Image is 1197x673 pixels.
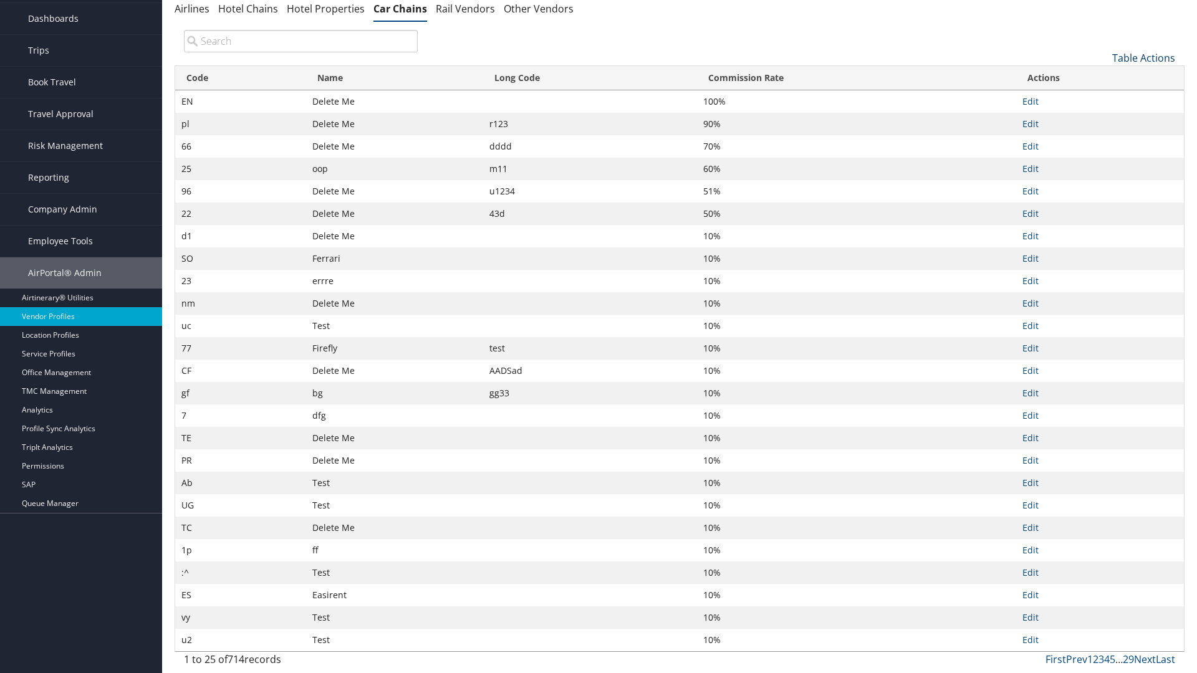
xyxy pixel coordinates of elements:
a: Edit [1022,522,1039,533]
td: dddd [483,135,697,158]
td: Delete Me [306,90,483,113]
td: Firefly [306,337,483,360]
span: 714 [228,652,244,666]
a: Edit [1022,499,1039,511]
td: UG [175,494,306,517]
td: Ferrari [306,247,483,270]
td: 10% [697,292,1016,315]
a: Prev [1066,652,1087,666]
th: Name: activate to sort column ascending [306,66,483,90]
a: Edit [1022,454,1039,466]
a: Hotel Chains [218,2,278,16]
a: Edit [1022,140,1039,152]
div: 1 to 25 of records [184,652,418,673]
td: 70% [697,135,1016,158]
td: 10% [697,494,1016,517]
span: Travel Approval [28,98,94,130]
th: Actions [1016,66,1184,90]
a: Edit [1022,185,1039,197]
td: Delete Me [306,360,483,382]
td: Delete Me [306,427,483,449]
a: Edit [1022,342,1039,354]
td: bg [306,382,483,404]
td: 25 [175,158,306,180]
th: Commission Rate: activate to sort column ascending [697,66,1016,90]
td: nm [175,292,306,315]
td: Test [306,561,483,584]
a: 4 [1104,652,1110,666]
span: Risk Management [28,130,103,161]
td: dfg [306,404,483,427]
td: Easirent [306,584,483,606]
td: d1 [175,225,306,247]
td: uc [175,315,306,337]
a: Edit [1022,611,1039,623]
th: Long Code: activate to sort column ascending [483,66,697,90]
td: vy [175,606,306,629]
td: Delete Me [306,449,483,472]
td: 10% [697,225,1016,247]
td: 7 [175,404,306,427]
a: Edit [1022,320,1039,332]
span: AirPortal® Admin [28,257,102,289]
a: Edit [1022,208,1039,219]
td: 10% [697,337,1016,360]
td: Test [306,629,483,651]
span: Trips [28,35,49,66]
span: Company Admin [28,194,97,225]
td: 50% [697,203,1016,225]
td: errre [306,270,483,292]
a: Edit [1022,409,1039,421]
a: 3 [1098,652,1104,666]
a: Edit [1022,566,1039,578]
td: ff [306,539,483,561]
a: Hotel Properties [287,2,365,16]
td: gg33 [483,382,697,404]
td: r123 [483,113,697,135]
span: Reporting [28,162,69,193]
td: 10% [697,404,1016,427]
td: u2 [175,629,306,651]
a: Edit [1022,544,1039,556]
span: Employee Tools [28,226,93,257]
td: 10% [697,584,1016,606]
td: Test [306,472,483,494]
td: 10% [697,561,1016,584]
td: PR [175,449,306,472]
td: 77 [175,337,306,360]
td: Test [306,494,483,517]
td: 10% [697,360,1016,382]
a: Edit [1022,477,1039,489]
a: Edit [1022,432,1039,444]
td: 43d [483,203,697,225]
td: TC [175,517,306,539]
a: 2 [1093,652,1098,666]
td: 10% [697,472,1016,494]
td: 22 [175,203,306,225]
a: Rail Vendors [436,2,495,16]
a: Next [1134,652,1156,666]
td: 10% [697,606,1016,629]
td: TE [175,427,306,449]
a: Airlines [175,2,209,16]
a: Edit [1022,634,1039,646]
a: Edit [1022,589,1039,601]
a: Edit [1022,275,1039,287]
td: 10% [697,247,1016,270]
td: 23 [175,270,306,292]
td: 66 [175,135,306,158]
td: 10% [697,315,1016,337]
td: Delete Me [306,180,483,203]
td: 10% [697,270,1016,292]
td: oop [306,158,483,180]
td: EN [175,90,306,113]
span: Dashboards [28,3,79,34]
a: 5 [1110,652,1115,666]
td: 100% [697,90,1016,113]
a: 1 [1087,652,1093,666]
td: 96 [175,180,306,203]
a: Edit [1022,230,1039,242]
td: m11 [483,158,697,180]
td: 10% [697,449,1016,472]
a: Car Chains [373,2,427,16]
